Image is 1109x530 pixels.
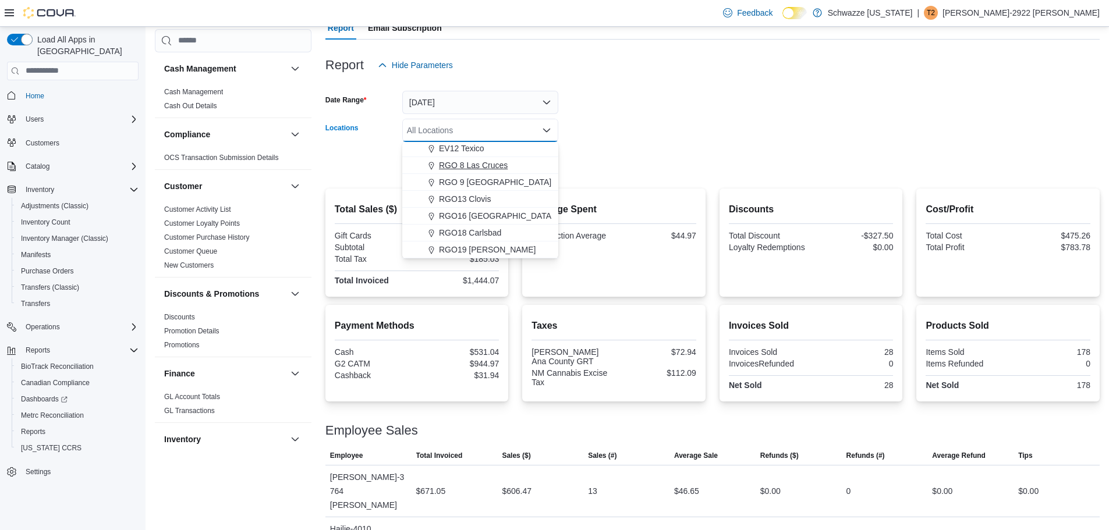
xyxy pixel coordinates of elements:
[26,467,51,476] span: Settings
[16,392,139,406] span: Dashboards
[846,451,885,460] span: Refunds (#)
[813,243,893,252] div: $0.00
[164,392,220,401] span: GL Account Totals
[16,248,55,262] a: Manifests
[729,380,762,390] strong: Net Sold
[782,19,783,20] span: Dark Mode
[164,129,286,140] button: Compliance
[16,199,139,213] span: Adjustments (Classic)
[1011,359,1090,368] div: 0
[419,254,499,264] div: $185.03
[368,16,442,40] span: Email Subscription
[21,411,84,420] span: Metrc Reconciliation
[760,451,799,460] span: Refunds ($)
[419,359,499,368] div: $944.97
[439,227,501,239] span: RGO18 Carlsbad
[926,380,959,390] strong: Net Sold
[335,319,499,333] h2: Payment Methods
[729,243,809,252] div: Loyalty Redemptions
[12,358,143,375] button: BioTrack Reconciliation
[16,392,72,406] a: Dashboards
[21,362,94,371] span: BioTrack Reconciliation
[164,313,195,321] a: Discounts
[21,159,139,173] span: Catalog
[164,219,240,227] a: Customer Loyalty Points
[26,115,44,124] span: Users
[12,230,143,247] button: Inventory Manager (Classic)
[813,347,893,357] div: 28
[164,433,201,445] h3: Inventory
[2,111,143,127] button: Users
[164,288,286,300] button: Discounts & Promotions
[164,407,215,415] a: GL Transactions
[164,154,279,162] a: OCS Transaction Submission Details
[288,367,302,380] button: Finance
[439,159,508,171] span: RGO 8 Las Cruces
[12,375,143,391] button: Canadian Compliance
[16,280,139,294] span: Transfers (Classic)
[782,7,807,19] input: Dark Mode
[1011,231,1090,240] div: $475.26
[16,441,139,455] span: Washington CCRS
[813,359,893,368] div: 0
[373,54,458,77] button: Hide Parameters
[392,59,453,71] span: Hide Parameters
[828,6,913,20] p: Schwazze [US_STATE]
[729,347,809,357] div: Invoices Sold
[164,406,215,415] span: GL Transactions
[846,484,851,498] div: 0
[164,180,202,192] h3: Customer
[402,157,558,174] button: RGO 8 Las Cruces
[419,347,499,357] div: $531.04
[21,320,65,334] button: Operations
[16,376,94,390] a: Canadian Compliance
[335,347,414,357] div: Cash
[917,6,919,20] p: |
[164,261,214,270] span: New Customers
[21,136,139,150] span: Customers
[21,112,139,126] span: Users
[164,312,195,322] span: Discounts
[926,202,1090,216] h2: Cost/Profit
[21,89,49,103] a: Home
[335,371,414,380] div: Cashback
[1011,380,1090,390] div: 178
[23,7,76,19] img: Cova
[164,180,286,192] button: Customer
[502,484,532,498] div: $606.47
[21,443,82,453] span: [US_STATE] CCRS
[288,62,302,76] button: Cash Management
[16,425,139,439] span: Reports
[16,408,139,422] span: Metrc Reconciliation
[12,279,143,296] button: Transfers (Classic)
[325,123,359,133] label: Locations
[288,432,302,446] button: Inventory
[729,231,809,240] div: Total Discount
[325,58,364,72] h3: Report
[439,176,551,188] span: RGO 9 [GEOGRAPHIC_DATA]
[813,380,893,390] div: 28
[164,368,195,379] h3: Finance
[1011,243,1090,252] div: $783.78
[2,463,143,480] button: Settings
[164,261,214,269] a: New Customers
[164,326,219,336] span: Promotion Details
[439,193,491,205] span: RGO13 Clovis
[330,451,363,460] span: Employee
[532,202,696,216] h2: Average Spent
[402,208,558,225] button: RGO16 [GEOGRAPHIC_DATA]
[164,153,279,162] span: OCS Transaction Submission Details
[532,347,611,366] div: [PERSON_NAME] Ana County GRT
[588,451,616,460] span: Sales (#)
[16,297,139,311] span: Transfers
[21,343,139,357] span: Reports
[926,347,1005,357] div: Items Sold
[164,288,259,300] h3: Discounts & Promotions
[12,296,143,312] button: Transfers
[21,136,64,150] a: Customers
[21,394,68,404] span: Dashboards
[718,1,777,24] a: Feedback
[21,378,90,387] span: Canadian Compliance
[729,319,894,333] h2: Invoices Sold
[164,327,219,335] a: Promotion Details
